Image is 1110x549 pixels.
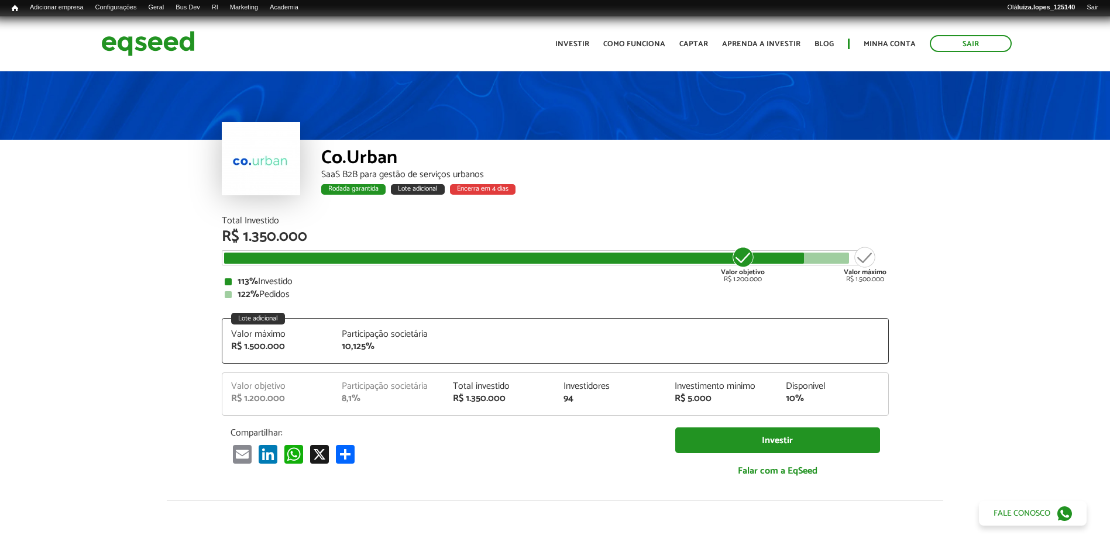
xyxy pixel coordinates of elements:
div: SaaS B2B para gestão de serviços urbanos [321,170,889,179]
div: Lote adicional [391,184,445,195]
a: WhatsApp [282,444,305,464]
a: Minha conta [864,40,916,48]
a: Início [6,3,24,14]
a: Captar [679,40,708,48]
div: R$ 1.350.000 [453,394,547,403]
div: Investidores [563,382,657,391]
div: 94 [563,394,657,403]
a: Investir [675,427,880,454]
a: Email [231,444,254,464]
div: R$ 1.500.000 [231,342,325,351]
a: Investir [555,40,589,48]
a: Bus Dev [170,3,206,12]
div: R$ 1.200.000 [721,246,765,283]
a: Blog [815,40,834,48]
div: R$ 1.200.000 [231,394,325,403]
a: Sair [930,35,1012,52]
div: Valor máximo [231,330,325,339]
a: LinkedIn [256,444,280,464]
div: 8,1% [342,394,435,403]
a: RI [206,3,224,12]
div: Investido [225,277,886,286]
div: R$ 5.000 [675,394,768,403]
a: Aprenda a investir [722,40,800,48]
div: R$ 1.350.000 [222,229,889,244]
div: 10% [786,394,879,403]
a: Marketing [224,3,264,12]
div: Pedidos [225,290,886,299]
strong: Valor objetivo [721,267,765,278]
a: Oláluiza.lopes_125140 [1001,3,1081,12]
a: Geral [142,3,170,12]
a: Como funciona [603,40,665,48]
a: Compartilhar [334,444,357,464]
a: Sair [1081,3,1104,12]
strong: Valor máximo [844,267,886,278]
div: Total Investido [222,216,889,226]
div: Participação societária [342,382,435,391]
a: X [308,444,331,464]
div: Total investido [453,382,547,391]
div: Co.Urban [321,149,889,170]
div: 10,125% [342,342,435,351]
p: Compartilhar: [231,427,658,438]
div: R$ 1.500.000 [844,246,886,283]
a: Fale conosco [979,501,1087,526]
div: Encerra em 4 dias [450,184,516,195]
a: Academia [264,3,304,12]
img: EqSeed [101,28,195,59]
span: Início [12,4,18,12]
div: Disponível [786,382,879,391]
div: Participação societária [342,330,435,339]
a: Falar com a EqSeed [675,459,880,483]
div: Valor objetivo [231,382,325,391]
a: Configurações [90,3,143,12]
strong: 122% [238,286,259,302]
div: Lote adicional [231,313,285,324]
strong: 113% [238,274,258,289]
div: Rodada garantida [321,184,386,195]
strong: luiza.lopes_125140 [1018,4,1075,11]
div: Investimento mínimo [675,382,768,391]
a: Adicionar empresa [24,3,90,12]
